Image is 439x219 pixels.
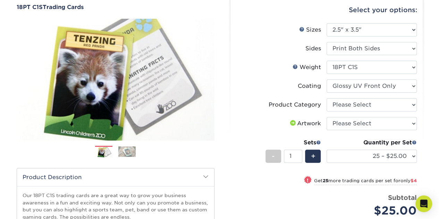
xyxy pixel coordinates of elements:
div: Sizes [299,26,321,34]
a: 18PT C1STrading Cards [17,4,214,10]
div: Sides [305,44,321,53]
strong: Subtotal [388,194,417,201]
div: Quantity per Set [327,138,417,147]
span: only [400,178,417,183]
span: ! [307,177,309,184]
div: Artwork [289,119,321,128]
h1: Trading Cards [17,4,214,10]
img: Trading Cards 02 [118,146,136,157]
h2: Product Description [17,168,214,186]
div: Open Intercom Messenger [415,195,432,212]
img: Trading Cards 01 [95,146,112,158]
span: 18PT C1S [17,4,43,10]
div: Weight [293,63,321,71]
div: Sets [265,138,321,147]
span: $4 [411,178,417,183]
div: Coating [298,82,321,90]
img: 18PT C1S 01 [17,11,214,148]
div: $25.00 [332,202,417,219]
strong: 25 [323,178,328,183]
small: Get more trading cards per set for [314,178,417,185]
div: Product Category [269,101,321,109]
span: - [272,151,275,161]
span: + [311,151,315,161]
